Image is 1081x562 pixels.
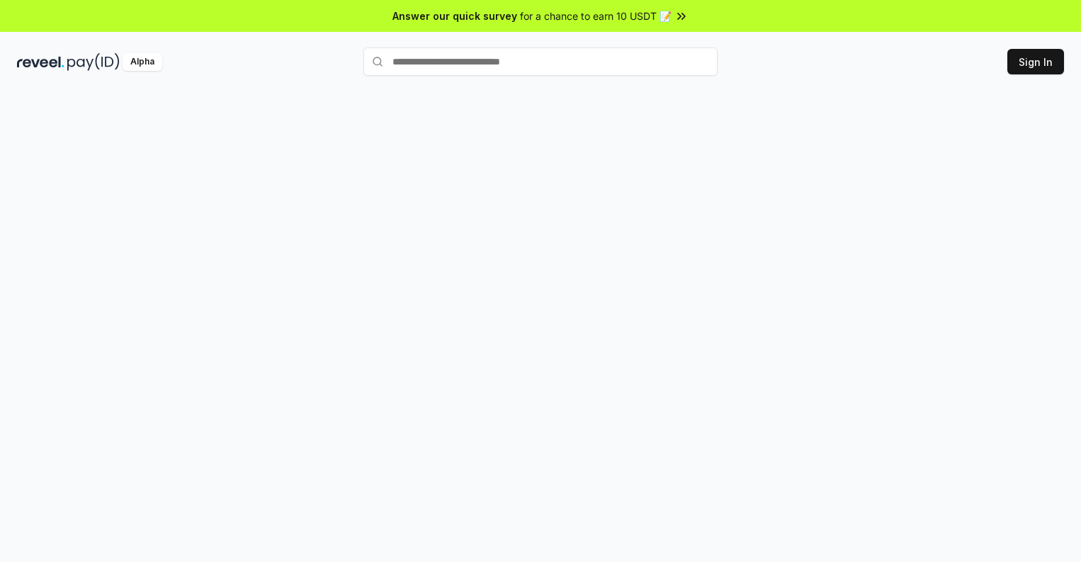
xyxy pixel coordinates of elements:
[520,9,672,23] span: for a chance to earn 10 USDT 📝
[392,9,517,23] span: Answer our quick survey
[67,53,120,71] img: pay_id
[17,53,64,71] img: reveel_dark
[123,53,162,71] div: Alpha
[1007,49,1064,74] button: Sign In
